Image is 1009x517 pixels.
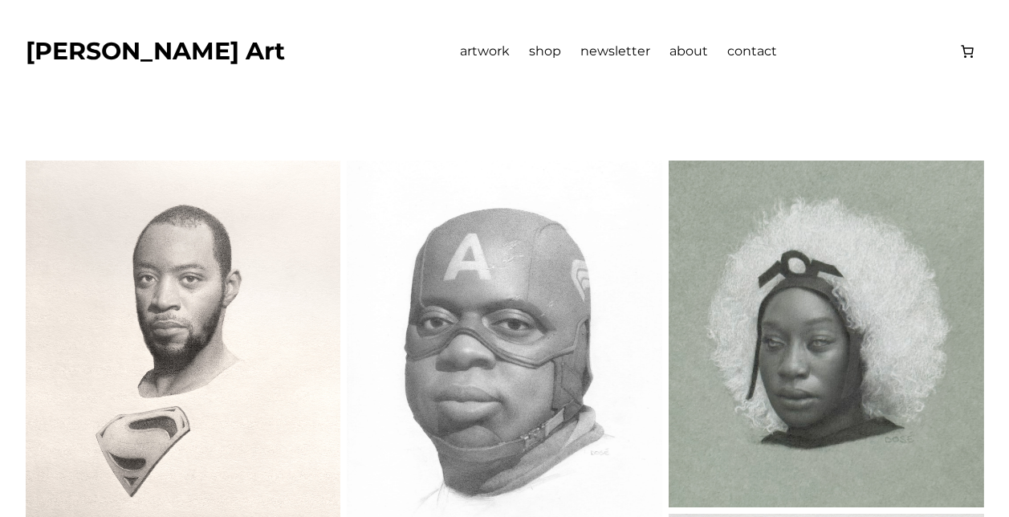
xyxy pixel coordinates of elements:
[669,43,708,59] span: about
[580,43,650,59] span: newsletter
[580,41,650,62] a: newsletter
[727,43,777,59] span: contact
[951,35,983,67] button: 0 items in cart, total price of $0.00
[460,43,510,59] span: artwork
[669,41,708,62] a: about
[460,41,510,62] a: artwork
[727,41,777,62] a: contact
[529,41,561,62] a: shop
[26,36,285,66] a: [PERSON_NAME] Art
[529,43,561,59] span: shop
[460,41,777,62] nav: Navigation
